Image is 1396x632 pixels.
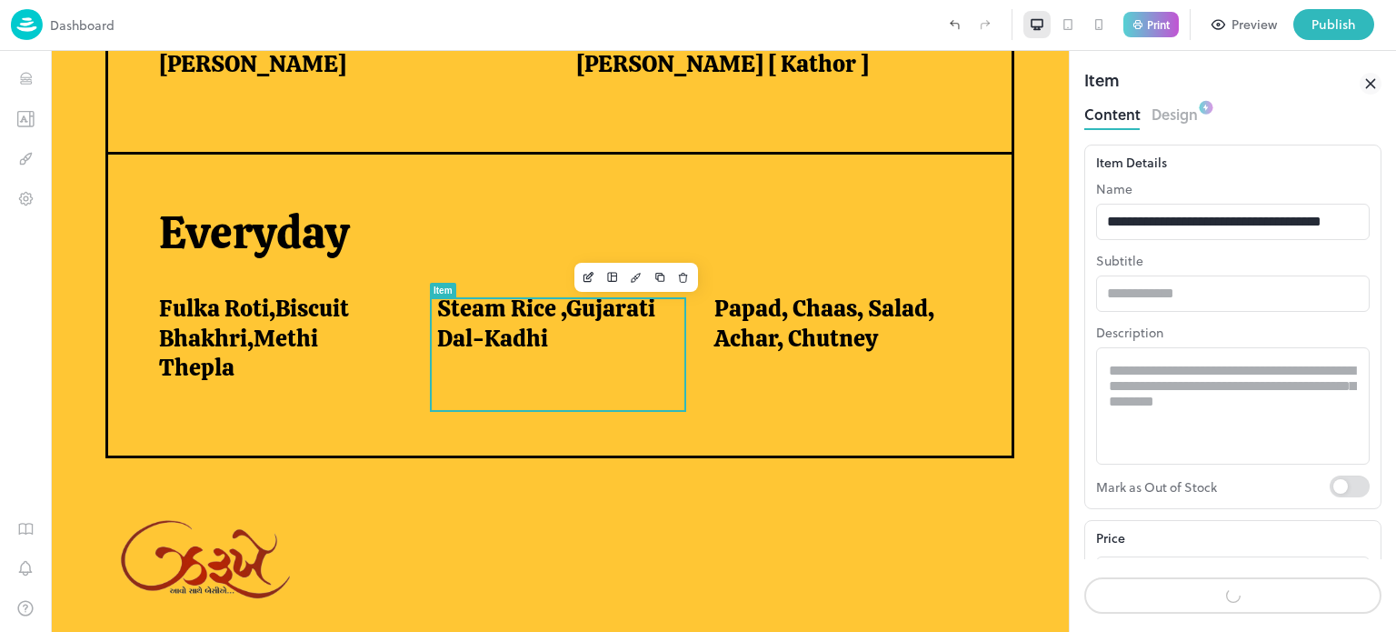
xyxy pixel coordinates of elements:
[55,451,260,571] img: 17176603790935aougypbbjw.PNG%3Ft%3D1717660372586
[383,235,402,245] div: Item
[621,215,644,238] button: Delete
[108,155,920,210] p: Everyday
[1147,19,1170,30] p: Print
[1096,476,1330,497] p: Mark as Out of Stock
[1096,251,1370,270] p: Subtitle
[1084,100,1141,125] button: Content
[1202,9,1288,40] button: Preview
[1152,100,1198,125] button: Design
[526,215,550,238] button: Edit
[50,15,115,35] p: Dashboard
[550,215,573,238] button: Layout
[1096,153,1370,172] div: Item Details
[597,215,621,238] button: Duplicate
[386,243,620,302] span: Steam Rice ,Gujarati Dal-Kadhi
[1096,179,1370,198] p: Name
[1096,528,1125,547] p: Price
[108,243,342,332] span: Fulka Roti,Biscuit Bhakhri,Methi Thepla
[1311,15,1356,35] div: Publish
[573,215,597,238] button: Design
[1096,323,1370,342] p: Description
[663,243,897,302] span: Papad, Chaas, Salad, Achar, Chutney
[1293,9,1374,40] button: Publish
[1084,67,1120,100] div: Item
[11,9,43,40] img: logo-86c26b7e.jpg
[939,9,970,40] label: Undo (Ctrl + Z)
[1231,15,1277,35] div: Preview
[970,9,1001,40] label: Redo (Ctrl + Y)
